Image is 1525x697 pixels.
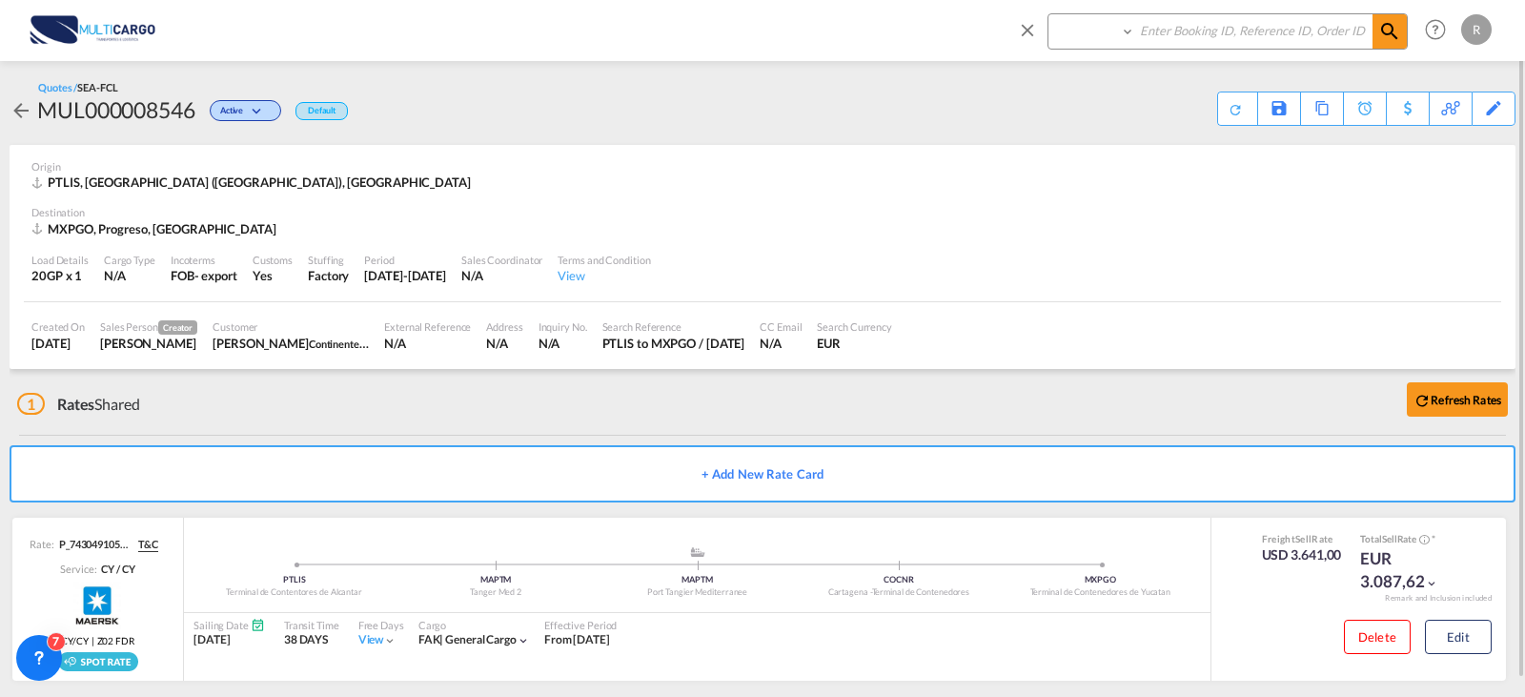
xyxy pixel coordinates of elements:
div: Customs [253,253,293,267]
div: Clara Bravo [213,335,369,352]
div: MAPTM [597,574,798,586]
md-icon: Schedules Available [251,618,265,632]
div: Remark and Inclusion included [1371,593,1506,604]
button: Delete [1344,620,1411,654]
div: P_7430491053_P01ko4v3k [54,537,131,552]
div: Origin [31,159,1494,174]
div: N/A [486,335,522,352]
div: icon-arrow-left [10,94,37,125]
span: | [439,632,443,646]
div: PTLIS [193,574,395,586]
div: MXPGO, Progreso, Americas [31,220,281,237]
button: Edit [1425,620,1492,654]
div: R [1461,14,1492,45]
div: MXPGO [1000,574,1201,586]
md-icon: icon-magnify [1378,20,1401,43]
div: Total Rate [1360,532,1455,547]
div: Terms and Condition [558,253,650,267]
div: PTLIS to MXPGO / 23 Sep 2025 [602,335,745,352]
div: Port Tangier Mediterranee [597,586,798,599]
div: general cargo [418,632,517,648]
div: Ricardo Santos [100,335,197,352]
div: [DATE] [193,632,265,648]
div: Default [295,102,348,120]
div: CY / CY [96,562,134,576]
div: Freight Rate [1262,532,1342,545]
div: COCNR [798,574,999,586]
div: Search Reference [602,319,745,334]
md-icon: icon-chevron-down [517,634,530,647]
div: Period [364,253,446,267]
div: 16 Oct 2025 [364,267,446,284]
md-icon: assets/icons/custom/ship-fill.svg [686,547,709,557]
div: View [558,267,650,284]
img: 82db67801a5411eeacfdbd8acfa81e61.png [29,9,157,51]
div: N/A [384,335,471,352]
div: Load Details [31,253,89,267]
div: Shared [17,394,140,415]
div: Save As Template [1258,92,1300,125]
b: Refresh Rates [1431,393,1501,407]
md-icon: icon-chevron-down [248,107,271,117]
span: icon-magnify [1372,14,1407,49]
div: Address [486,319,522,334]
md-icon: icon-arrow-left [10,99,32,122]
span: From [DATE] [544,632,610,646]
md-icon: icon-close [1017,19,1038,40]
div: EUR [817,335,892,352]
div: Destination [31,205,1494,219]
div: Factory Stuffing [308,267,349,284]
span: Active [220,105,248,123]
span: | [89,634,97,647]
div: Change Status Here [195,94,286,125]
div: Terminal de Contentores de Alcantar [193,586,395,599]
div: Change Status Here [210,100,281,121]
span: FAK [418,632,446,646]
div: Sailing Date [193,618,265,632]
div: Cargo [418,618,530,632]
span: Continente Cargo [309,336,389,351]
span: Rates [57,395,95,413]
span: Subject to Remarks [1430,533,1435,544]
md-icon: icon-chevron-down [1425,577,1438,590]
span: CY/CY [61,634,89,647]
button: icon-refreshRefresh Rates [1407,382,1508,417]
div: Sales Coordinator [461,253,542,267]
img: Maersk Spot [73,582,121,629]
div: Sales Person [100,319,197,335]
div: Transit Time [284,618,339,632]
md-icon: icon-chevron-down [383,634,396,647]
div: Quote PDF is not available at this time [1228,92,1248,117]
button: Spot Rates are dynamic & can fluctuate with time [1416,533,1430,547]
div: PTLIS, Lisbon (Lisboa), Europe [31,174,476,191]
span: PTLIS, [GEOGRAPHIC_DATA] ([GEOGRAPHIC_DATA]), [GEOGRAPHIC_DATA] [48,174,471,190]
div: Rollable available [58,652,138,671]
span: Z02 FDR [97,634,134,647]
md-icon: icon-refresh [1413,392,1431,409]
div: USD 3.641,00 [1262,545,1342,564]
div: 23 Sep 2025 [31,335,85,352]
div: Tanger Med 2 [395,586,596,599]
div: Stuffing [308,253,349,267]
span: Sell [1382,533,1397,544]
span: icon-close [1017,13,1047,59]
span: Service: [60,562,96,576]
div: Inquiry No. [539,319,587,334]
button: + Add New Rate Card [10,445,1515,502]
div: 38 DAYS [284,632,339,648]
div: N/A [760,335,802,352]
div: MUL000008546 [37,94,195,125]
div: N/A [461,267,542,284]
div: CC Email [760,319,802,334]
div: Cargo Type [104,253,155,267]
span: Rate: [30,537,54,552]
span: SEA-FCL [77,81,117,93]
div: Search Currency [817,319,892,334]
md-icon: icon-refresh [1228,102,1243,117]
div: Terminal de Contenedores de Yucatan [1000,586,1201,599]
div: Viewicon-chevron-down [358,632,397,648]
div: - export [194,267,237,284]
input: Enter Booking ID, Reference ID, Order ID [1135,14,1372,48]
div: Quotes /SEA-FCL [38,80,118,94]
